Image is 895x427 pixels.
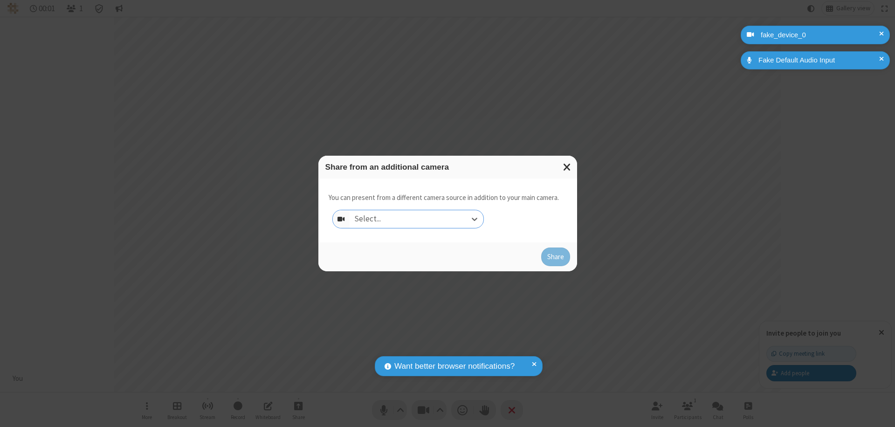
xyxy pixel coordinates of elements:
[757,30,883,41] div: fake_device_0
[394,360,515,372] span: Want better browser notifications?
[755,55,883,66] div: Fake Default Audio Input
[541,248,570,266] button: Share
[558,156,577,179] button: Close modal
[329,193,559,203] p: You can present from a different camera source in addition to your main camera.
[325,163,570,172] h3: Share from an additional camera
